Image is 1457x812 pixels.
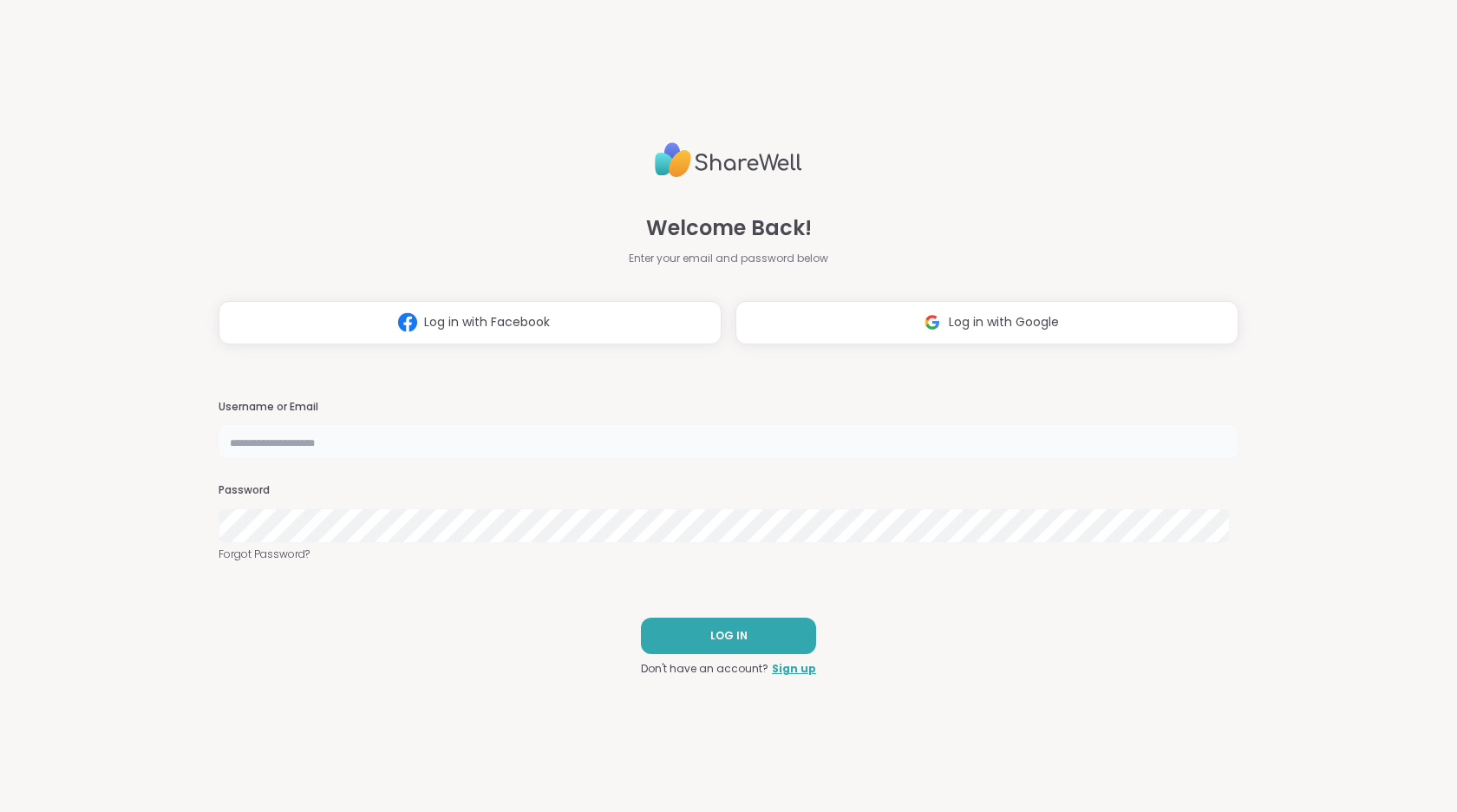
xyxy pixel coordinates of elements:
[219,547,1238,562] a: Forgot Password?
[646,213,812,244] span: Welcome Back!
[641,618,816,654] button: LOG IN
[641,661,768,677] span: Don't have an account?
[949,313,1059,331] span: Log in with Google
[391,306,424,338] img: ShareWell Logomark
[219,483,1238,498] h3: Password
[219,400,1238,415] h3: Username or Email
[772,661,816,677] a: Sign up
[735,301,1238,344] button: Log in with Google
[424,313,550,331] span: Log in with Facebook
[655,135,802,185] img: ShareWell Logo
[710,628,748,644] span: LOG IN
[629,251,828,266] span: Enter your email and password below
[219,301,722,344] button: Log in with Facebook
[916,306,949,338] img: ShareWell Logomark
